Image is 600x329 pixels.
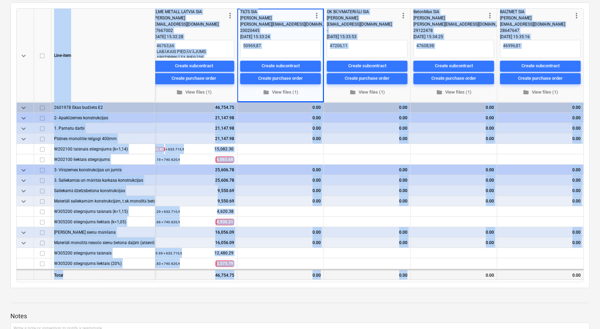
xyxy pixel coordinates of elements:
[226,11,234,20] span: more_vert
[500,175,581,185] div: 0.00
[240,165,321,175] div: 0.00
[54,113,152,123] div: 2- Apakšzemes konstrukcijas
[413,73,494,84] button: Create purchase order
[500,133,581,144] div: 0.00
[240,133,321,144] div: 0.00
[327,27,399,34] div: -
[243,88,318,96] span: View files (1)
[413,123,494,133] div: 0.00
[19,104,28,112] span: keyboard_arrow_down
[500,73,581,84] button: Create purchase order
[240,22,337,27] span: [PERSON_NAME][EMAIL_ADDRESS][DOMAIN_NAME]
[500,102,581,113] div: 0.00
[153,165,234,175] div: 25,606.78
[413,15,486,21] div: [PERSON_NAME]
[51,269,155,280] div: Total
[327,175,407,185] div: 0.00
[327,185,407,196] div: 0.00
[153,262,180,266] small: 4.83 × 740.62€ / t
[54,196,152,206] div: Materiāli saliekamām konstrukcijām, t.sk.monolītā betona pārsegumu daļām (atsevišķi pērkamie)
[413,22,510,27] span: [PERSON_NAME][EMAIL_ADDRESS][DOMAIN_NAME]
[215,260,234,267] span: 3,575.79
[565,296,600,329] iframe: Chat Widget
[327,40,407,58] textarea: 47206,11
[153,237,234,248] div: 16,056.09
[153,102,234,113] div: 46,754.75
[240,102,321,113] div: 0.00
[176,89,183,95] span: folder
[153,123,234,133] div: 21,147.98
[500,237,581,248] div: 0.00
[240,123,321,133] div: 0.00
[500,9,572,15] div: BALTMET SIA
[500,113,581,123] div: 0.00
[500,196,581,206] div: 0.00
[19,239,28,247] span: keyboard_arrow_down
[399,11,407,20] span: more_vert
[153,73,234,84] button: Create purchase order
[500,27,572,34] div: 28647647
[503,88,578,96] span: View files (1)
[216,209,234,215] span: 4,620.38
[153,61,234,72] button: Create subcontract
[497,269,584,280] div: 0.00
[413,9,486,15] div: BetonMax SIA
[327,87,407,98] button: View files (1)
[327,133,407,144] div: 0.00
[500,61,581,72] button: Create subcontract
[486,11,494,20] span: more_vert
[54,227,152,237] div: Nesošo sienu mūrēšana
[153,227,234,237] div: 16,056.09
[327,196,407,206] div: 0.00
[19,228,28,237] span: keyboard_arrow_down
[327,9,399,15] div: OK BŪVMATERIĀLI SIA
[240,61,321,72] button: Create subcontract
[240,15,312,21] div: [PERSON_NAME]
[156,88,231,96] span: View files (1)
[521,62,559,70] div: Create subcontract
[214,146,234,152] span: 15,082.30
[54,175,152,185] div: 3. Saliekamās un mūrētās karkasa konstrukcijas
[500,227,581,237] div: 0.00
[153,27,226,34] div: 27667002
[435,62,473,70] div: Create subcontract
[572,11,581,20] span: more_vert
[175,62,213,70] div: Create subcontract
[500,34,581,40] div: [DATE] 15:35:16
[348,62,386,70] div: Create subcontract
[54,185,152,196] div: Saliekamā dzelzsbetona konstrukcijas
[327,237,407,248] div: 0.00
[153,210,180,214] small: 7.29 × 633.71€ / t
[240,196,321,206] div: 0.00
[153,113,234,123] div: 21,147.98
[153,175,234,185] div: 25,606.78
[413,237,494,248] div: 0.00
[153,185,234,196] div: 9,550.69
[240,73,321,84] button: Create purchase order
[500,40,581,58] textarea: 46996,81
[413,87,494,98] button: View files (1)
[413,165,494,175] div: 0.00
[263,89,269,95] span: folder
[171,75,216,83] div: Create purchase order
[500,165,581,175] div: 0.00
[240,185,321,196] div: 0.00
[413,113,494,123] div: 0.00
[240,237,321,248] div: 0.00
[500,123,581,133] div: 0.00
[51,9,155,102] div: Line-item
[262,62,300,70] div: Create subcontract
[153,196,234,206] div: 9,550.69
[436,89,442,95] span: folder
[500,15,572,21] div: [PERSON_NAME]
[153,40,234,58] textarea: 46763,66 LABĀKAIS PIEDĀVĀJUMS APSTIPRINĀTA PIEGĀDE
[215,156,234,163] span: 6,065.68
[413,27,486,34] div: 29122478
[345,75,389,83] div: Create purchase order
[500,185,581,196] div: 0.00
[413,34,494,40] div: [DATE] 15:34:25
[19,166,28,174] span: keyboard_arrow_down
[54,217,152,227] div: W305200 stiegrojums liektais (k=1,05)
[416,88,491,96] span: View files (1)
